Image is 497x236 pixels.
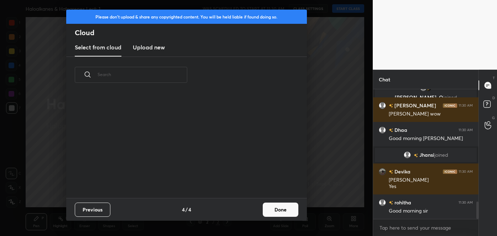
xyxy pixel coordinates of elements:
h4: / [185,206,188,213]
h3: Select from cloud [75,43,121,52]
h3: Upload new [133,43,165,52]
h6: rohitha [393,199,411,206]
button: Done [263,203,298,217]
div: 11:30 AM [459,170,473,174]
div: 11:30 AM [459,103,473,108]
h6: [PERSON_NAME] [393,102,436,109]
p: [PERSON_NAME], O [379,95,472,100]
span: joined [443,94,457,101]
div: Good morning [PERSON_NAME] [389,135,473,142]
p: T [493,75,495,81]
div: grid [373,89,478,219]
p: D [492,95,495,101]
img: iconic-dark.1390631f.png [443,170,457,174]
h4: 4 [188,206,191,213]
div: 11:30 AM [459,128,473,132]
div: 11:30 AM [459,200,473,205]
img: default.png [379,127,386,134]
img: no-rating-badge.077c3623.svg [414,154,418,157]
p: G [492,115,495,120]
h4: 4 [182,206,185,213]
h6: Devika [393,168,410,175]
span: Jhansi [419,152,434,158]
p: Chat [373,70,396,89]
h6: Dhaa [393,126,407,134]
img: no-rating-badge.077c3623.svg [389,128,393,132]
div: grid [66,91,298,198]
span: joined [434,152,448,158]
button: Previous [75,203,110,217]
img: no-rating-badge.077c3623.svg [389,104,393,108]
img: no-rating-badge.077c3623.svg [389,201,393,205]
div: [PERSON_NAME] Yes [389,177,473,190]
h2: Cloud [75,28,307,37]
div: Good morning sir [389,208,473,215]
img: iconic-dark.1390631f.png [443,103,457,108]
img: default.png [404,151,411,159]
input: Search [98,59,187,90]
img: default.png [379,102,386,109]
div: [PERSON_NAME] wow [389,111,473,118]
img: be801b5fb1124ec6a68e520c88018f6e.jpg [379,168,386,175]
img: no-rating-badge.077c3623.svg [389,170,393,174]
div: Please don't upload & share any copyrighted content. You will be held liable if found doing so. [66,10,307,24]
img: default.png [379,199,386,206]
